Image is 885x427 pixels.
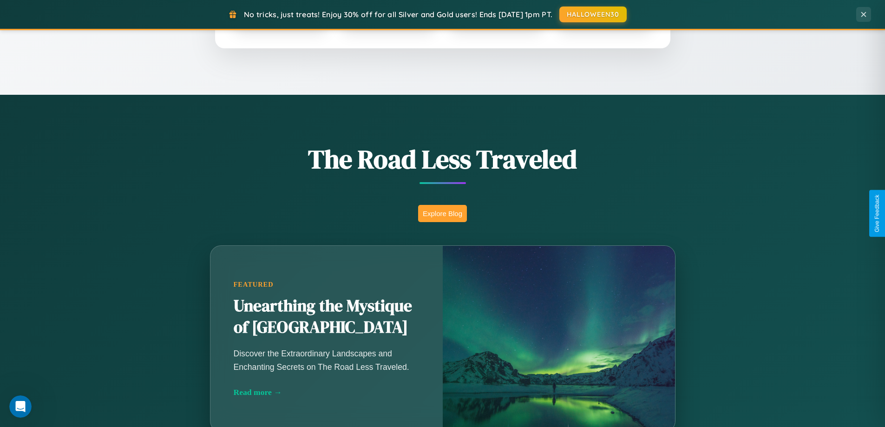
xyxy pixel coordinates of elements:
button: HALLOWEEN30 [559,7,627,22]
div: Give Feedback [874,195,880,232]
div: Featured [234,281,420,289]
p: Discover the Extraordinary Landscapes and Enchanting Secrets on The Road Less Traveled. [234,347,420,373]
button: Explore Blog [418,205,467,222]
div: Read more → [234,388,420,397]
h1: The Road Less Traveled [164,141,721,177]
iframe: Intercom live chat [9,395,32,418]
h2: Unearthing the Mystique of [GEOGRAPHIC_DATA] [234,296,420,338]
span: No tricks, just treats! Enjoy 30% off for all Silver and Gold users! Ends [DATE] 1pm PT. [244,10,552,19]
